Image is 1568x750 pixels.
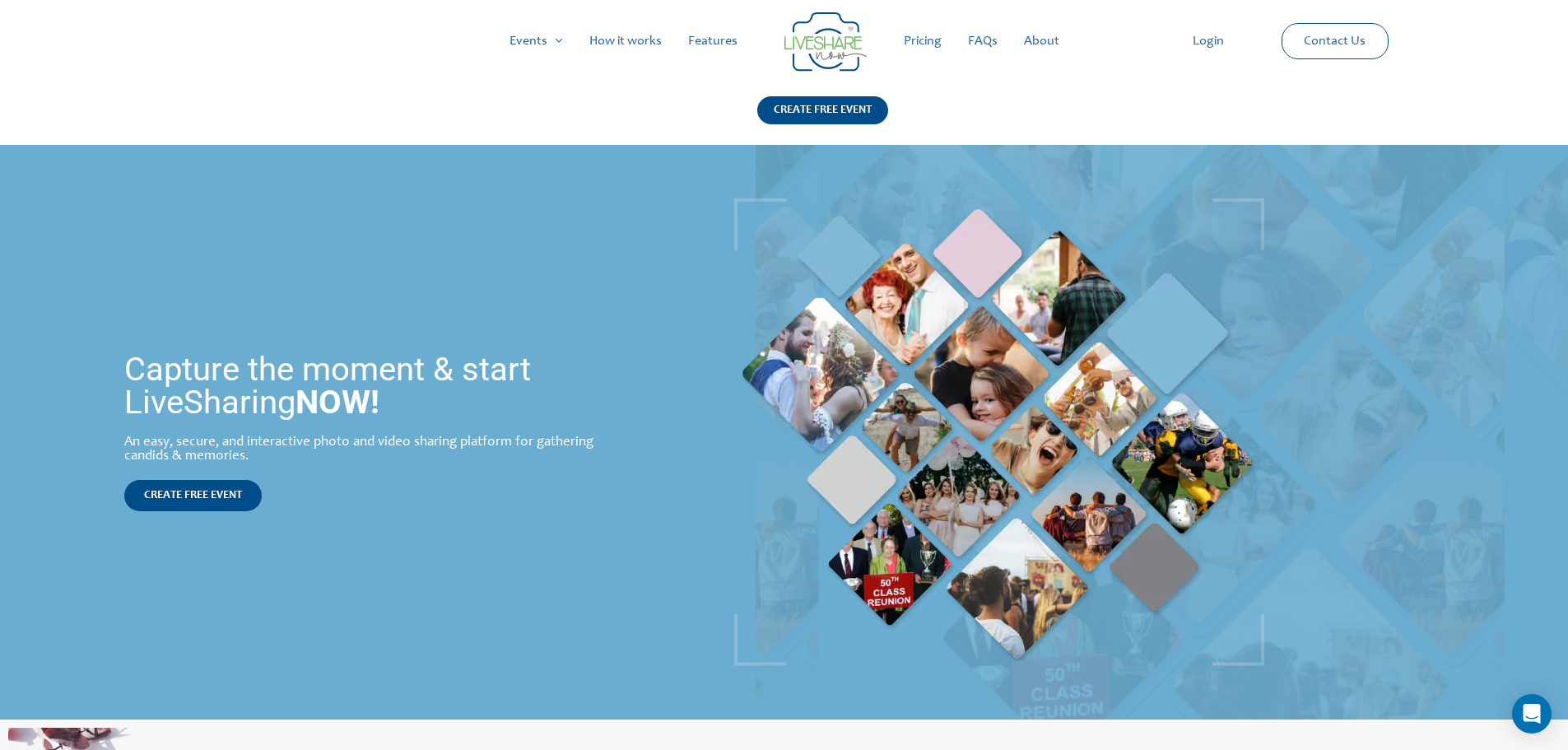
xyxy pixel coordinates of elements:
[955,15,1011,68] a: FAQs
[124,436,626,464] div: An easy, secure, and interactive photo and video sharing platform for gathering candids & memories.
[124,353,626,419] h1: Capture the moment & start LiveSharing
[734,198,1264,666] img: LiveShare Moment | Live Photo Slideshow for Events | Create Free Events Album for Any Occasion
[675,15,751,68] a: Features
[1179,15,1237,68] a: Login
[891,15,955,68] a: Pricing
[784,12,867,72] img: Group 14 | Live Photo Slideshow for Events | Create Free Events Album for Any Occasion
[29,15,1539,68] nav: Site Navigation
[144,490,242,501] span: CREATE FREE EVENT
[576,15,675,68] a: How it works
[1291,24,1379,58] a: Contact Us
[295,383,379,422] strong: NOW!
[757,96,888,145] a: CREATE FREE EVENT
[496,15,576,68] a: Events
[124,480,262,511] a: CREATE FREE EVENT
[1011,15,1072,68] a: About
[1512,694,1552,734] div: Open Intercom Messenger
[757,96,888,124] div: CREATE FREE EVENT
